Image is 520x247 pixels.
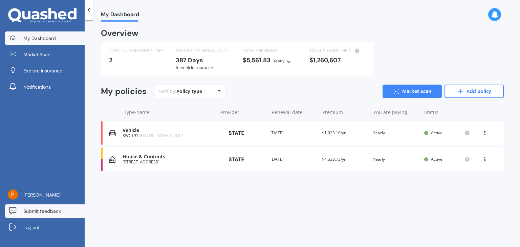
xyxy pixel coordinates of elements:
div: $5,561.83 [243,57,298,64]
div: Type/name [124,109,215,116]
div: KWC191 [123,133,214,138]
img: House & Contents [109,156,115,163]
div: Yearly [373,156,419,163]
span: Submit feedback [23,208,61,215]
a: Market Scan [5,48,85,61]
span: $1,023.10/yr [322,130,346,136]
span: Explore insurance [23,67,62,74]
a: My Dashboard [5,31,85,45]
span: My Dashboard [23,35,56,42]
span: Notifications [23,84,51,90]
div: TOTAL SUM INSURED [309,47,365,54]
div: House & Contents [123,154,214,160]
span: RENAULT KOLEOS 2017 [138,133,183,138]
span: for Vehicle insurance [176,65,213,70]
div: My policies [101,87,147,96]
div: Policy type [176,88,202,95]
div: [DATE] [270,130,316,136]
span: Log out [23,224,40,231]
a: Explore insurance [5,64,85,77]
div: Vehicle [123,128,214,133]
div: Yearly [373,130,419,136]
span: $4,538.73/yr [322,156,346,162]
div: NEXT POLICY RENEWING IN [176,47,231,54]
img: Vehicle [109,130,116,136]
a: Add policy [445,85,504,98]
span: [PERSON_NAME] [23,192,60,198]
div: Yearly [273,58,285,64]
b: 387 Days [176,56,203,64]
a: Log out [5,221,85,234]
a: Market Scan [383,85,442,98]
div: You are paying [373,109,419,116]
div: Premium [322,109,368,116]
a: [PERSON_NAME] [5,188,85,202]
div: Overview [101,30,138,37]
div: TOTAL PREMIUMS [243,47,298,54]
div: Provider [220,109,266,116]
a: Submit feedback [5,204,85,218]
span: My Dashboard [101,11,139,20]
span: Market Scan [23,51,50,58]
div: Sort by: [159,88,202,95]
div: Renewal date [272,109,317,116]
div: [DATE] [270,156,316,163]
div: $1,260,607 [309,57,365,64]
div: Status [424,109,470,116]
span: Active [431,130,442,136]
img: State [219,127,253,139]
div: 2 [109,57,165,64]
div: TOTAL NUMBER OF POLICIES [109,47,165,54]
span: Active [431,156,442,162]
img: ACg8ocIB0tOkTgKUgUB3Aphl1QIDvZ36hNCiVpWbNjZPCNPtdw3_=s96-c [8,189,18,200]
div: [STREET_ADDRESS] [123,160,214,164]
img: State [219,153,253,165]
a: Notifications [5,80,85,94]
